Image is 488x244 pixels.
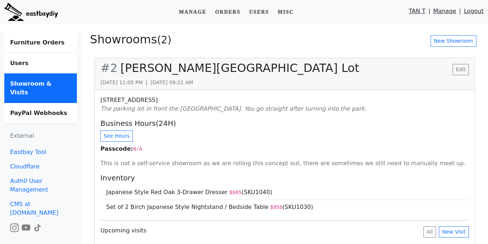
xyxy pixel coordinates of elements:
h5: Inventory [100,174,469,182]
a: Watch the build video or pictures on Instagram [10,224,19,231]
small: [DATE] 09:21 AM [151,80,193,85]
span: # 2 [100,61,117,75]
a: New Showroom [431,35,476,47]
h2: [PERSON_NAME][GEOGRAPHIC_DATA] Lot [100,61,359,75]
a: Auth0 User Management [4,174,77,197]
a: New Visit [439,226,469,237]
b: Showroom & Visits [10,80,52,96]
span: | [428,7,430,19]
i: The parking lot in front the [GEOGRAPHIC_DATA]. You go straight after turning into the park. [100,105,366,112]
code: $ 956 [270,205,283,210]
a: Eastbay Tool [4,145,77,159]
a: Showroom & Visits [4,73,77,103]
a: Users [4,53,77,74]
a: TAN T [409,7,426,19]
a: Furniture Orders [4,33,77,53]
a: Manage [433,7,456,19]
h3: Upcoming visits [100,227,146,234]
b: Passcode: [100,145,133,152]
small: [DATE] 11:05 PM [100,80,143,85]
span: External [10,132,34,139]
a: Cloudflare [4,159,77,174]
li: Japanese Style Red Oak 3-Drawer Dresser (SKU 1040 ) [100,185,469,200]
b: Furniture Orders [10,39,65,46]
a: Watch the build video or pictures on TikTok [33,224,42,231]
button: See Hours [100,130,133,142]
p: This is not a self-service showroom as we are rolling this concept out, there are sometimes we st... [100,159,469,168]
a: Misc [275,5,297,19]
small: ( 2 ) [157,34,171,46]
span: | [459,7,461,19]
a: Users [246,5,272,19]
code: N/A [133,146,142,152]
a: CMS at [DOMAIN_NAME] [4,197,77,220]
code: $ 985 [229,190,241,196]
span: | [145,79,147,86]
a: PayPal Webhooks [4,103,77,123]
b: PayPal Webhooks [10,110,67,116]
a: Watch the build video or pictures on YouTube [22,224,30,231]
a: Orders [212,5,243,19]
a: Edit [453,64,469,75]
img: eastbaydiy [4,3,58,21]
a: Manage [176,5,209,19]
button: All [423,226,436,237]
a: Logout [464,7,484,19]
li: Set of 2 Birch Japanese Style Nightstand / Bedside Table (SKU 1030 ) [100,200,469,214]
h5: Business Hours(24H) [100,119,469,128]
b: Users [10,60,29,67]
h2: Showrooms [90,33,171,46]
p: [STREET_ADDRESS] [100,96,469,113]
